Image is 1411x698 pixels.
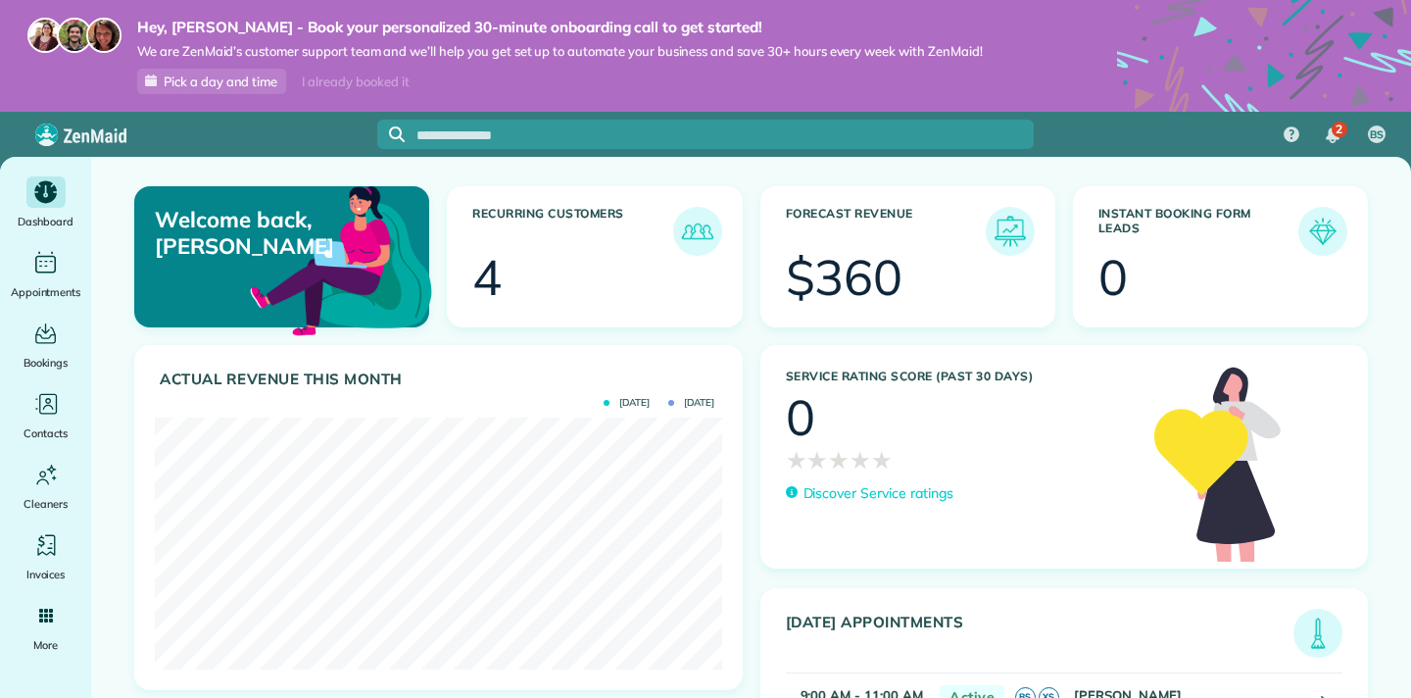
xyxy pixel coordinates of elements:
[786,370,1136,383] h3: Service Rating score (past 30 days)
[26,565,66,584] span: Invoices
[991,212,1030,251] img: icon_forecast_revenue-8c13a41c7ed35a8dcfafea3cbb826a0462acb37728057bba2d056411b612bbbe.png
[472,253,502,302] div: 4
[678,212,717,251] img: icon_recurring_customers-cf858462ba22bcd05b5a5880d41d6543d210077de5bb9ebc9590e49fd87d84ed.png
[24,494,68,514] span: Cleaners
[871,442,893,477] span: ★
[803,483,953,504] p: Discover Service ratings
[86,18,122,53] img: michelle-19f622bdf1676172e81f8f8fba1fb50e276960ebfe0243fe18214015130c80e4.jpg
[290,70,420,94] div: I already booked it
[1098,207,1298,256] h3: Instant Booking Form Leads
[786,483,953,504] a: Discover Service ratings
[246,164,436,354] img: dashboard_welcome-42a62b7d889689a78055ac9021e634bf52bae3f8056760290aed330b23ab8690.png
[8,529,83,584] a: Invoices
[24,353,69,373] span: Bookings
[668,398,714,408] span: [DATE]
[137,43,983,60] span: We are ZenMaid’s customer support team and we’ll help you get set up to automate your business an...
[786,614,1294,658] h3: [DATE] Appointments
[1336,122,1342,137] span: 2
[1312,114,1353,157] div: 2 unread notifications
[472,207,672,256] h3: Recurring Customers
[137,69,286,94] a: Pick a day and time
[786,442,807,477] span: ★
[1303,212,1342,251] img: icon_form_leads-04211a6a04a5b2264e4ee56bc0799ec3eb69b7e499cbb523a139df1d13a81ae0.png
[786,207,986,256] h3: Forecast Revenue
[137,18,983,37] strong: Hey, [PERSON_NAME] - Book your personalized 30-minute onboarding call to get started!
[160,371,722,388] h3: Actual Revenue this month
[8,247,83,302] a: Appointments
[1268,112,1411,157] nav: Main
[11,282,81,302] span: Appointments
[27,18,63,53] img: maria-72a9807cf96188c08ef61303f053569d2e2a8a1cde33d635c8a3ac13582a053d.jpg
[389,126,405,142] svg: Focus search
[1370,127,1384,143] span: BS
[57,18,92,53] img: jorge-587dff0eeaa6aab1f244e6dc62b8924c3b6ad411094392a53c71c6c4a576187d.jpg
[850,442,871,477] span: ★
[786,393,815,442] div: 0
[8,176,83,231] a: Dashboard
[164,74,277,89] span: Pick a day and time
[1298,614,1338,653] img: icon_todays_appointments-901f7ab196bb0bea1936b74009e4eb5ffbc2d2711fa7634e0d609ed5ef32b18b.png
[8,459,83,514] a: Cleaners
[155,207,332,259] p: Welcome back, [PERSON_NAME]!
[786,253,903,302] div: $360
[18,212,73,231] span: Dashboard
[828,442,850,477] span: ★
[33,635,58,655] span: More
[1098,253,1128,302] div: 0
[8,388,83,443] a: Contacts
[8,318,83,373] a: Bookings
[806,442,828,477] span: ★
[24,424,68,443] span: Contacts
[604,398,650,408] span: [DATE]
[377,126,405,142] button: Focus search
